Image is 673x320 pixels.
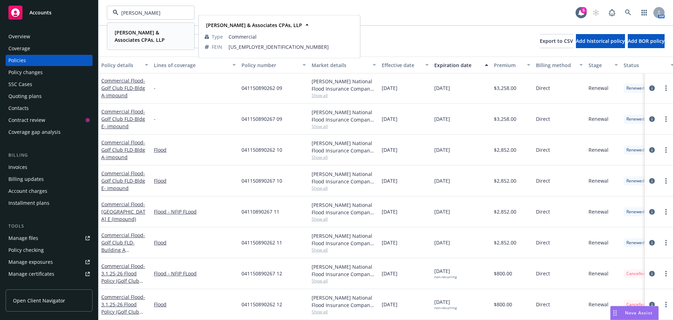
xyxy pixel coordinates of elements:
a: circleInformation [648,177,656,185]
a: Commercial Flood [101,77,145,99]
div: Tools [6,223,93,230]
span: Type [212,33,223,40]
span: [DATE] [434,208,450,215]
span: [DATE] [434,298,457,310]
a: Commercial Flood [101,108,145,130]
span: Show all [312,309,376,315]
a: Flood [154,146,236,154]
span: - Golf Club FLD-Bldg A-impound [101,139,145,161]
span: Renewed [626,116,644,122]
div: Status [624,61,666,69]
a: Policy changes [6,67,93,78]
span: Renewed [626,209,644,215]
a: more [662,300,670,309]
span: - [154,115,156,123]
button: Billing method [533,57,586,73]
a: Flood [154,177,236,184]
input: Filter by keyword [118,9,180,17]
span: 041150890262 12 [242,301,282,308]
a: Report a Bug [605,6,619,20]
span: 04110890267 11 [242,208,279,215]
span: Nova Assist [625,310,653,316]
a: more [662,269,670,278]
a: Commercial Flood [101,232,145,261]
div: Overview [8,31,30,42]
strong: [PERSON_NAME] & Associates CPAs, LLP [206,22,302,28]
span: Renewal [589,177,609,184]
span: $3,258.00 [494,84,516,92]
div: Billing [6,152,93,159]
span: [DATE] [434,115,450,123]
span: Open Client Navigator [13,297,65,304]
span: Show all [312,92,376,98]
span: [DATE] [382,208,397,215]
a: SSC Cases [6,79,93,90]
a: Billing updates [6,174,93,185]
span: [DATE] [382,115,397,123]
a: Start snowing [589,6,603,20]
span: Renewed [626,85,644,91]
div: Invoices [8,162,27,173]
a: Manage certificates [6,268,93,280]
div: Policy checking [8,244,44,256]
div: Billing updates [8,174,44,185]
span: Show all [312,216,376,222]
span: [DATE] [382,84,397,92]
a: more [662,208,670,216]
span: - [154,84,156,92]
button: Nova Assist [610,306,659,320]
span: Manage exposures [6,256,93,268]
a: more [662,146,670,154]
span: 041150890267 10 [242,177,282,184]
a: Manage claims [6,280,93,292]
a: more [662,239,670,247]
a: Invoices [6,162,93,173]
a: Policy checking [6,244,93,256]
span: Show all [312,154,376,160]
a: circleInformation [648,208,656,216]
div: Policy number [242,61,298,69]
button: Expiration date [431,57,491,73]
a: Contract review [6,115,93,126]
div: Billing method [536,61,575,69]
span: Renewed [626,147,644,153]
a: Overview [6,31,93,42]
span: [DATE] [434,146,450,154]
span: Show all [312,247,376,253]
button: Policy details [98,57,151,73]
span: 041150890267 12 [242,270,282,277]
span: Direct [536,177,550,184]
span: Renewed [626,178,644,184]
span: - Golf Club FLD-Bldg E- impound [101,108,145,130]
span: Show all [312,185,376,191]
span: Renewed [626,240,644,246]
a: Commercial Flood [101,201,145,222]
div: Lines of coverage [154,61,228,69]
span: [US_EMPLOYER_IDENTIFICATION_NUMBER] [229,43,354,51]
div: [PERSON_NAME] National Flood Insurance Company, [PERSON_NAME] Flood [312,170,376,185]
span: - Golf Club FLD-Bldg A-impound [101,77,145,99]
a: Commercial Flood [101,139,145,161]
div: Expiration date [434,61,481,69]
span: $800.00 [494,270,512,277]
div: Manage certificates [8,268,54,280]
div: [PERSON_NAME] National Flood Insurance Company, [PERSON_NAME] Flood [312,109,376,123]
a: Commercial Flood [101,263,145,292]
a: more [662,177,670,185]
span: $2,852.00 [494,239,516,246]
a: Contacts [6,103,93,114]
span: Direct [536,239,550,246]
div: Premium [494,61,523,69]
span: [DATE] [434,239,450,246]
span: $2,852.00 [494,146,516,154]
a: more [662,84,670,92]
div: Quoting plans [8,91,42,102]
span: [DATE] [382,146,397,154]
span: $800.00 [494,301,512,308]
span: - [GEOGRAPHIC_DATA] E (Impound) [101,201,145,222]
span: Renewal [589,84,609,92]
span: Renewal [589,239,609,246]
div: Stage [589,61,610,69]
a: Coverage gap analysis [6,126,93,138]
span: FEIN [212,43,222,51]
